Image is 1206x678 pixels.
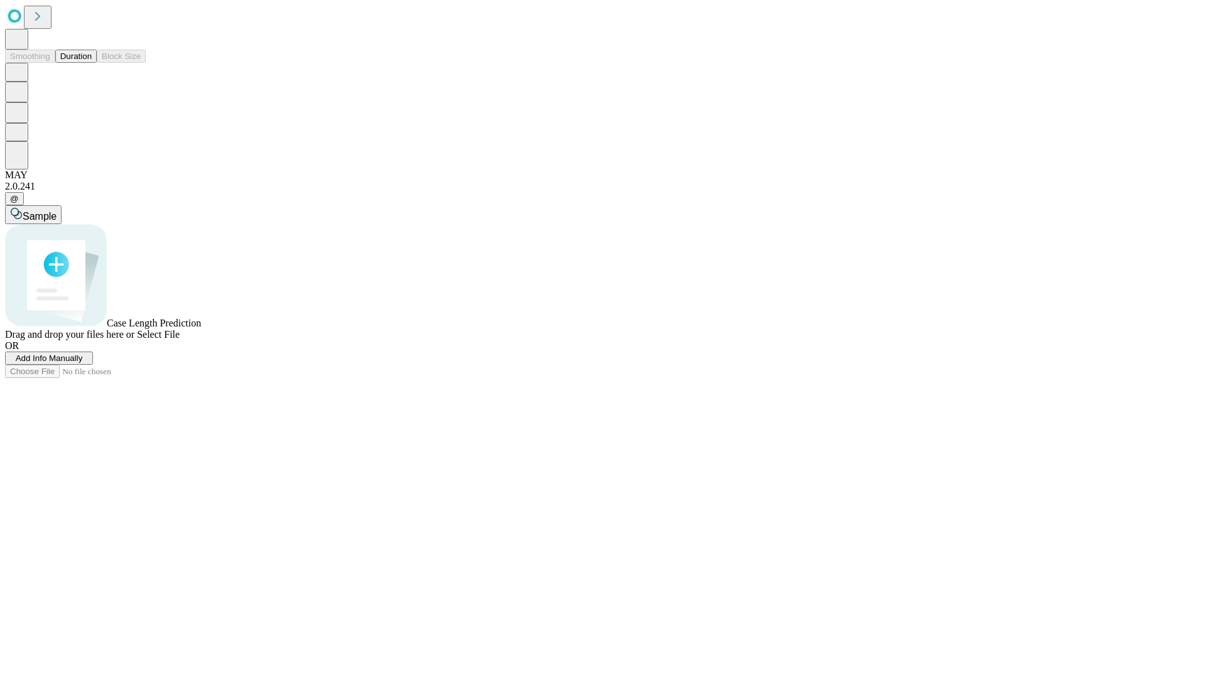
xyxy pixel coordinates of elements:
[23,211,57,222] span: Sample
[97,50,146,63] button: Block Size
[55,50,97,63] button: Duration
[107,318,201,328] span: Case Length Prediction
[5,181,1201,192] div: 2.0.241
[10,194,19,203] span: @
[5,352,93,365] button: Add Info Manually
[5,205,62,224] button: Sample
[5,329,134,340] span: Drag and drop your files here or
[5,169,1201,181] div: MAY
[5,340,19,351] span: OR
[5,192,24,205] button: @
[137,329,180,340] span: Select File
[16,353,83,363] span: Add Info Manually
[5,50,55,63] button: Smoothing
